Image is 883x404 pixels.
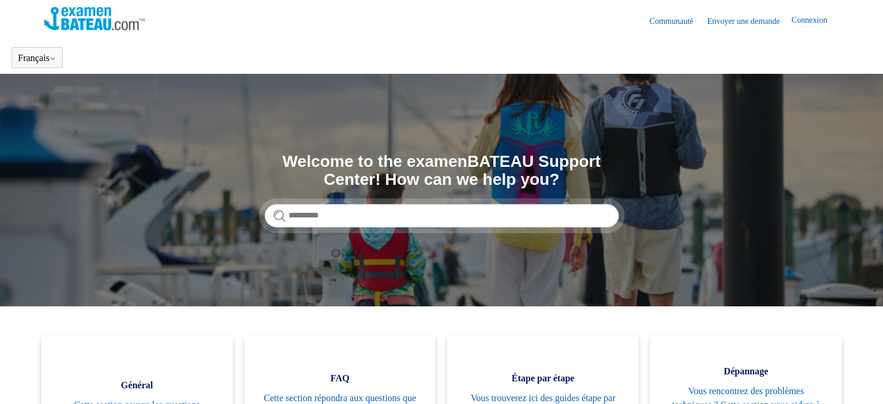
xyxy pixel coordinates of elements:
div: Live chat [844,365,874,395]
span: Étape par étape [464,371,621,385]
h1: Welcome to the examenBATEAU Support Center! How can we help you? [265,153,619,189]
a: Communauté [650,15,705,27]
a: Envoyer une demande [707,15,791,27]
img: Page d’accueil du Centre d’aide Examen Bateau [44,7,145,30]
span: FAQ [262,371,419,385]
a: Connexion [791,14,838,28]
button: Français [18,53,56,63]
span: Général [59,378,215,392]
input: Rechercher [265,204,619,227]
span: Dépannage [668,364,824,378]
